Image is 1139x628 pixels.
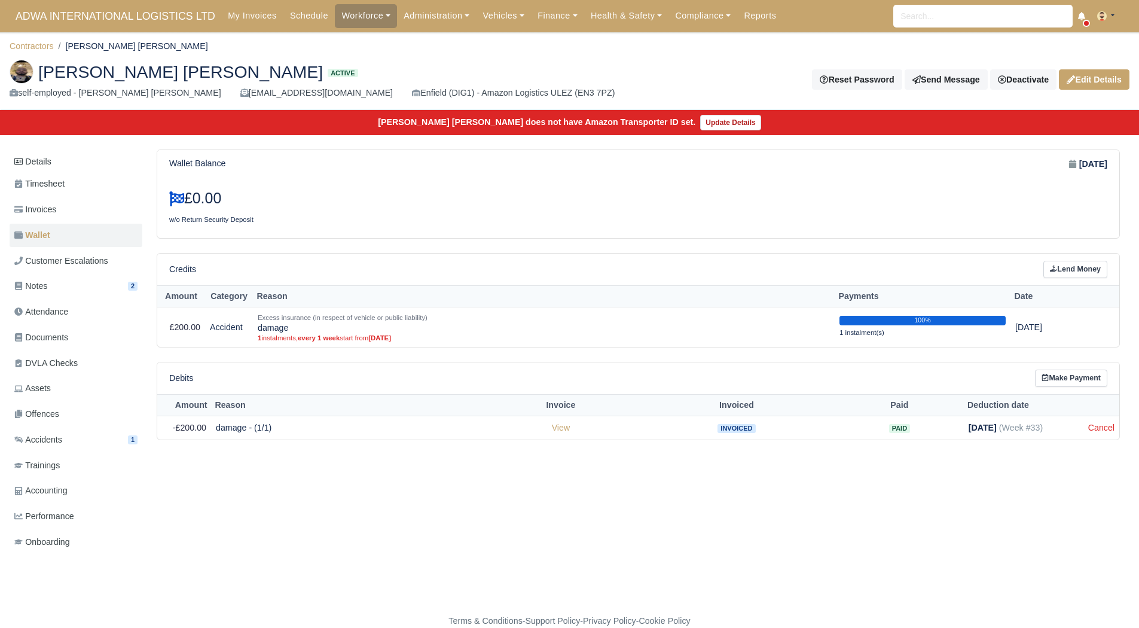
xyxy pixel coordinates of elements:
[211,416,484,440] td: damage - (1/1)
[10,86,221,100] div: self-employed - [PERSON_NAME] [PERSON_NAME]
[14,279,47,293] span: Notes
[638,394,835,416] th: Invoiced
[668,4,737,28] a: Compliance
[964,394,1083,416] th: Deduction date
[14,356,78,370] span: DVLA Checks
[835,285,1010,307] th: Payments
[10,505,142,528] a: Performance
[328,69,358,78] span: Active
[526,616,581,626] a: Support Policy
[128,282,138,291] span: 2
[476,4,531,28] a: Vehicles
[173,423,206,432] span: -£200.00
[990,69,1056,90] a: Deactivate
[10,198,142,221] a: Invoices
[253,307,835,347] td: damage
[812,69,902,90] button: Reset Password
[639,616,690,626] a: Cookie Policy
[700,115,761,130] a: Update Details
[14,510,74,523] span: Performance
[221,4,283,28] a: My Invoices
[10,352,142,375] a: DVLA Checks
[584,4,669,28] a: Health & Safety
[10,249,142,273] a: Customer Escalations
[169,373,193,383] h6: Debits
[14,433,62,447] span: Accidents
[169,264,196,275] h6: Credits
[169,216,254,223] small: w/o Return Security Deposit
[10,275,142,298] a: Notes 2
[889,424,910,433] span: Paid
[839,329,884,336] small: 1 instalment(s)
[10,454,142,477] a: Trainings
[14,305,68,319] span: Attendance
[10,377,142,400] a: Assets
[258,334,830,342] small: instalments, start from
[14,407,59,421] span: Offences
[157,285,205,307] th: Amount
[368,334,391,342] strong: [DATE]
[10,4,221,28] span: ADWA INTERNATIONAL LOGISTICS LTD
[412,86,615,100] div: Enfield (DIG1) - Amazon Logistics ULEZ (EN3 7PZ)
[397,4,476,28] a: Administration
[1079,157,1107,171] strong: [DATE]
[1043,261,1107,278] a: Lend Money
[10,224,142,247] a: Wallet
[1,50,1138,110] div: Mohammed Abubakr Hussain
[283,4,335,28] a: Schedule
[448,616,522,626] a: Terms & Conditions
[14,484,68,498] span: Accounting
[205,307,253,347] td: Accident
[14,535,70,549] span: Onboarding
[583,616,636,626] a: Privacy Policy
[169,190,630,208] h3: £0.00
[1010,307,1088,347] td: [DATE]
[14,228,50,242] span: Wallet
[205,285,253,307] th: Category
[10,531,142,554] a: Onboarding
[1010,285,1088,307] th: Date
[552,423,570,432] a: View
[10,479,142,502] a: Accounting
[128,435,138,444] span: 1
[717,424,755,433] span: Invoiced
[14,254,108,268] span: Customer Escalations
[14,459,60,472] span: Trainings
[10,428,142,452] a: Accidents 1
[169,158,225,169] h6: Wallet Balance
[298,334,340,342] strong: every 1 week
[14,177,65,191] span: Timesheet
[10,5,221,28] a: ADWA INTERNATIONAL LOGISTICS LTD
[240,86,393,100] div: [EMAIL_ADDRESS][DOMAIN_NAME]
[737,4,783,28] a: Reports
[10,41,54,51] a: Contractors
[38,63,323,80] span: [PERSON_NAME] [PERSON_NAME]
[335,4,397,28] a: Workforce
[10,326,142,349] a: Documents
[1035,370,1107,387] a: Make Payment
[835,394,964,416] th: Paid
[258,334,261,342] strong: 1
[253,285,835,307] th: Reason
[905,69,988,90] a: Send Message
[229,614,911,628] div: - - -
[10,300,142,324] a: Attendance
[14,203,56,217] span: Invoices
[211,394,484,416] th: Reason
[10,172,142,196] a: Timesheet
[10,151,142,173] a: Details
[14,331,68,345] span: Documents
[258,314,427,321] small: Excess insurance (in respect of vehicle or public liability)
[893,5,1073,28] input: Search...
[10,403,142,426] a: Offences
[54,39,208,53] li: [PERSON_NAME] [PERSON_NAME]
[157,307,205,347] td: £200.00
[1088,423,1114,432] a: Cancel
[839,316,1006,325] div: 100%
[999,423,1043,432] span: (Week #33)
[484,394,638,416] th: Invoice
[14,382,51,395] span: Assets
[157,394,211,416] th: Amount
[531,4,584,28] a: Finance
